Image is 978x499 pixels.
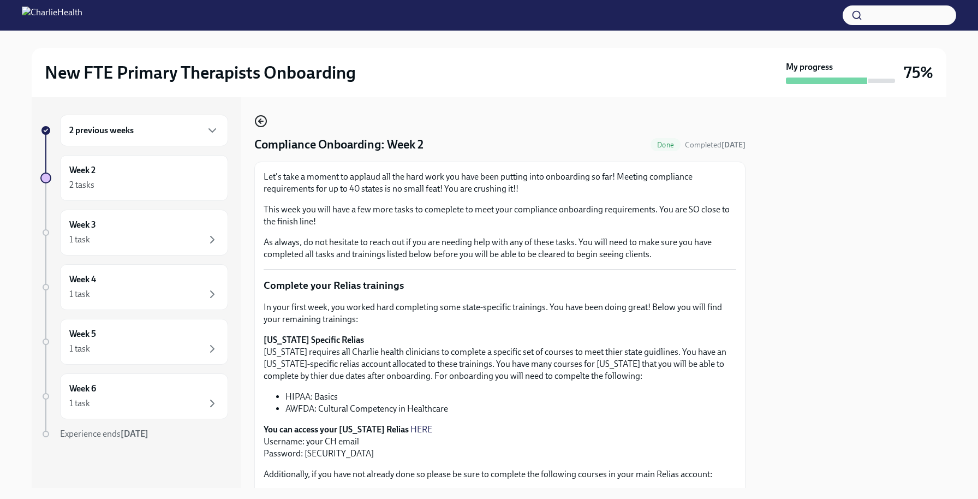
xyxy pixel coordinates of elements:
[264,468,736,480] p: Additionally, if you have not already done so please be sure to complete the following courses in...
[69,274,96,286] h6: Week 4
[264,301,736,325] p: In your first week, you worked hard completing some state-specific trainings. You have been doing...
[40,210,228,256] a: Week 31 task
[22,7,82,24] img: CharlieHealth
[904,63,933,82] h3: 75%
[69,164,96,176] h6: Week 2
[40,373,228,419] a: Week 61 task
[40,155,228,201] a: Week 22 tasks
[685,140,746,150] span: October 2nd, 2025 15:20
[410,424,432,435] a: HERE
[60,115,228,146] div: 2 previous weeks
[60,429,148,439] span: Experience ends
[69,219,96,231] h6: Week 3
[69,179,94,191] div: 2 tasks
[786,61,833,73] strong: My progress
[264,424,409,435] strong: You can access your [US_STATE] Relias
[264,278,736,293] p: Complete your Relias trainings
[721,140,746,150] strong: [DATE]
[69,383,96,395] h6: Week 6
[69,288,90,300] div: 1 task
[40,319,228,365] a: Week 51 task
[69,397,90,409] div: 1 task
[40,264,228,310] a: Week 41 task
[69,234,90,246] div: 1 task
[285,403,736,415] li: AWFDA: Cultural Competency in Healthcare
[45,62,356,84] h2: New FTE Primary Therapists Onboarding
[264,204,736,228] p: This week you will have a few more tasks to comeplete to meet your compliance onboarding requirem...
[254,136,424,153] h4: Compliance Onboarding: Week 2
[121,429,148,439] strong: [DATE]
[69,124,134,136] h6: 2 previous weeks
[264,171,736,195] p: Let's take a moment to applaud all the hard work you have been putting into onboarding so far! Me...
[69,343,90,355] div: 1 task
[264,334,736,382] p: [US_STATE] requires all Charlie health clinicians to complete a specific set of courses to meet t...
[651,141,681,149] span: Done
[264,236,736,260] p: As always, do not hesitate to reach out if you are needing help with any of these tasks. You will...
[264,424,736,460] p: Username: your CH email Password: [SECURITY_DATA]
[285,391,736,403] li: HIPAA: Basics
[264,335,364,345] strong: [US_STATE] Specific Relias
[685,140,746,150] span: Completed
[69,328,96,340] h6: Week 5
